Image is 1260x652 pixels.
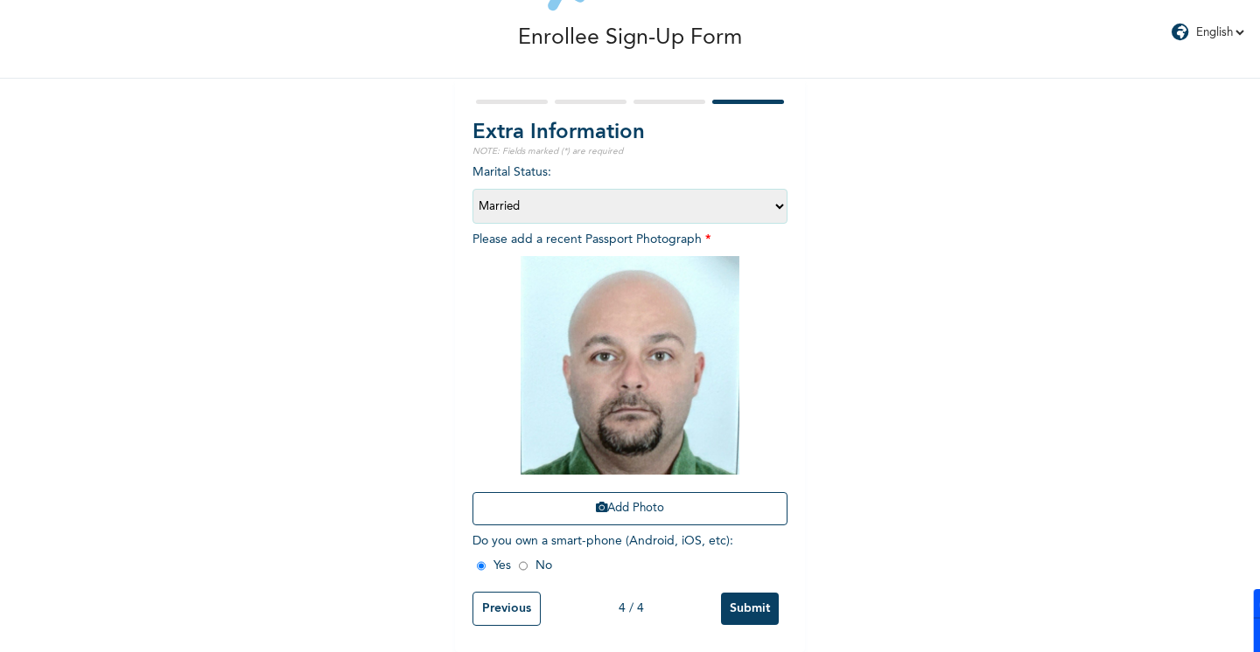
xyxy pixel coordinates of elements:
[472,146,787,156] p: NOTE: Fields marked (*) are required
[472,535,733,572] span: Do you own a smart-phone (Android, iOS, etc) : Yes No
[472,166,787,212] span: Marital Status :
[541,601,721,616] div: 4 / 4
[472,492,787,525] button: Add Photo
[472,592,541,626] input: Previous
[518,25,742,52] p: Enrollee Sign-Up Form
[472,121,787,146] h2: Extra Information
[472,233,787,534] span: Please add a recent Passport Photograph
[721,593,779,625] input: Submit
[521,256,739,475] img: Crop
